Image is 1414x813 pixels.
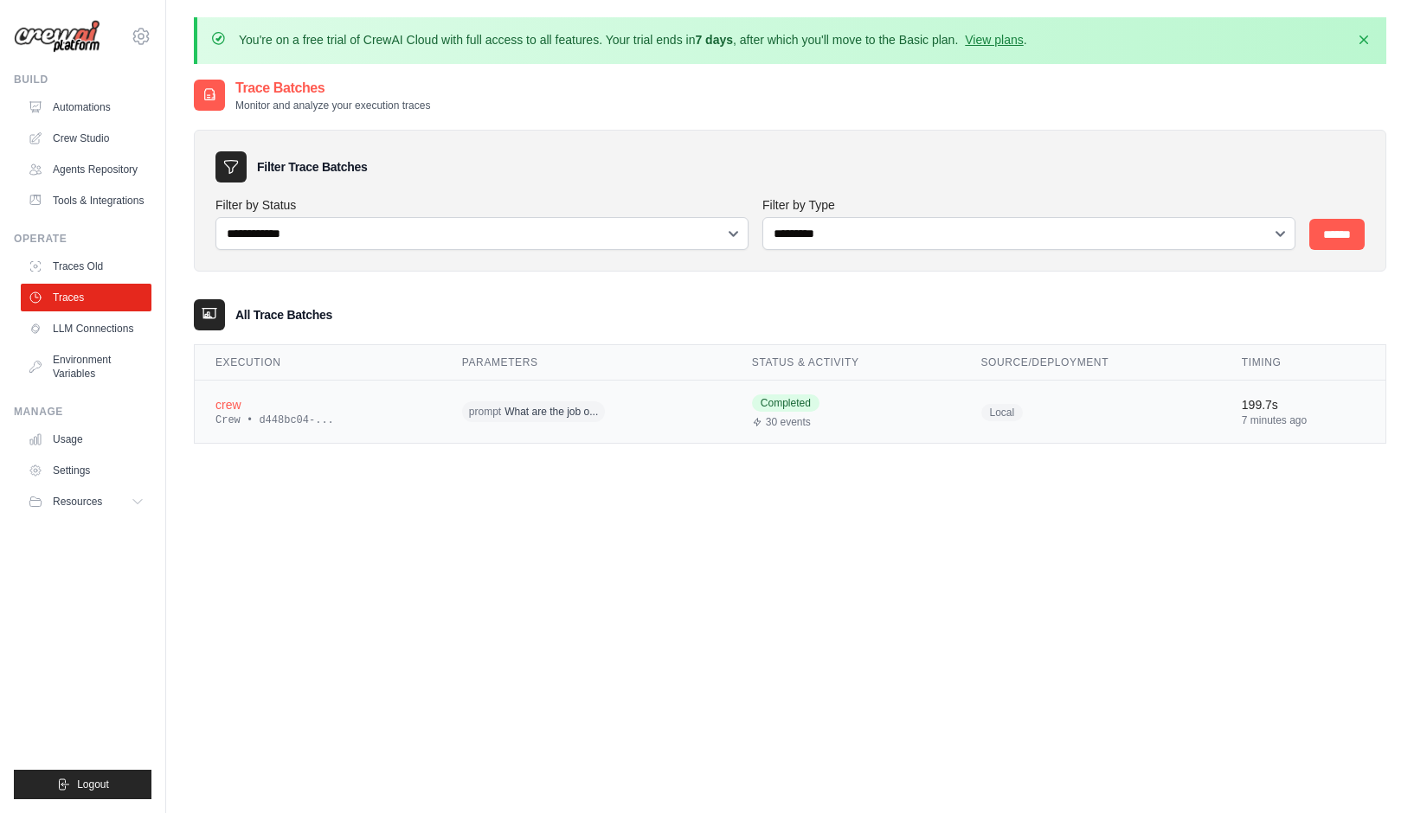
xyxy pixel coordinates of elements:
[21,457,151,484] a: Settings
[77,778,109,791] span: Logout
[239,31,1027,48] p: You're on a free trial of CrewAI Cloud with full access to all features. Your trial ends in , aft...
[21,284,151,311] a: Traces
[21,125,151,152] a: Crew Studio
[1221,345,1385,381] th: Timing
[752,394,819,412] span: Completed
[215,413,421,427] div: Crew • d448bc04-...
[235,78,430,99] h2: Trace Batches
[462,399,710,426] div: prompt: What are the job opportunities for a mechanical engineer in Saskatchewan vs Alberta?
[731,345,961,381] th: Status & Activity
[21,187,151,214] a: Tools & Integrations
[53,495,102,509] span: Resources
[195,381,1385,444] tr: View details for crew execution
[14,20,100,54] img: Logo
[21,253,151,280] a: Traces Old
[14,770,151,799] button: Logout
[965,33,1023,47] a: View plans
[1242,396,1365,413] div: 199.7s
[235,306,332,323] h3: All Trace Batches
[14,73,151,86] div: Build
[961,345,1221,381] th: Source/Deployment
[21,426,151,453] a: Usage
[21,346,151,387] a: Environment Variables
[762,196,1295,214] label: Filter by Type
[469,405,501,419] span: prompt
[21,156,151,183] a: Agents Repository
[766,415,811,429] span: 30 events
[21,488,151,515] button: Resources
[14,405,151,419] div: Manage
[215,396,421,413] div: crew
[1242,413,1365,427] div: 7 minutes ago
[441,345,731,381] th: Parameters
[21,315,151,342] a: LLM Connections
[505,405,598,419] span: What are the job o...
[195,345,441,381] th: Execution
[695,33,733,47] strong: 7 days
[215,196,749,214] label: Filter by Status
[981,404,1024,421] span: Local
[21,93,151,121] a: Automations
[14,232,151,246] div: Operate
[257,158,367,176] h3: Filter Trace Batches
[235,99,430,112] p: Monitor and analyze your execution traces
